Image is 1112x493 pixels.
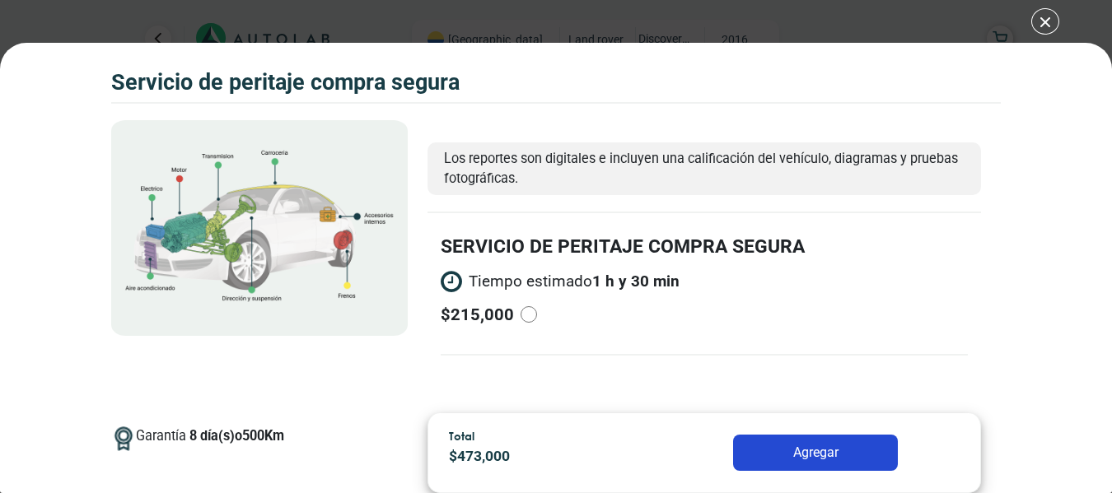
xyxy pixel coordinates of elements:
[652,395,692,421] span: Plus
[441,269,680,294] span: Tiempo estimado
[733,435,898,471] button: Agregar
[111,69,460,95] h3: SERVICIO DE PERITAJE COMPRA SEGURA
[441,397,642,425] label: peritaje compra segura
[449,445,647,467] p: $ 473,000
[136,426,284,459] span: Garantía
[189,426,284,446] p: 8 día(s) o 500 Km
[592,270,680,293] strong: 1 h y 30 min
[449,429,474,443] span: Total
[441,233,805,261] label: SERVICIO DE PERITAJE COMPRA SEGURA
[441,302,514,327] p: $ 215,000
[444,149,965,189] p: Los reportes son digitales e incluyen una calificación del vehículo, diagramas y pruebas fotográf...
